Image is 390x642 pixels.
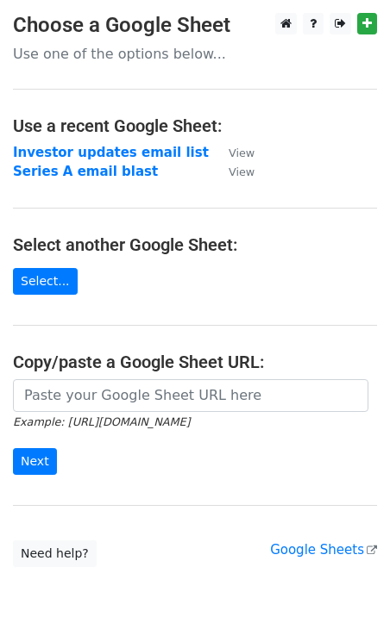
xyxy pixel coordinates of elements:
[229,165,255,178] small: View
[13,448,57,475] input: Next
[13,268,78,295] a: Select...
[229,146,255,159] small: View
[13,540,97,567] a: Need help?
[13,164,158,179] a: Series A email blast
[13,352,377,372] h4: Copy/paste a Google Sheet URL:
[304,559,390,642] iframe: Chat Widget
[13,379,368,412] input: Paste your Google Sheet URL here
[13,115,377,136] h4: Use a recent Google Sheet:
[13,415,190,428] small: Example: [URL][DOMAIN_NAME]
[270,542,377,558] a: Google Sheets
[13,234,377,255] h4: Select another Google Sheet:
[13,145,209,160] a: Investor updates email list
[211,145,255,160] a: View
[211,164,255,179] a: View
[13,45,377,63] p: Use one of the options below...
[13,13,377,38] h3: Choose a Google Sheet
